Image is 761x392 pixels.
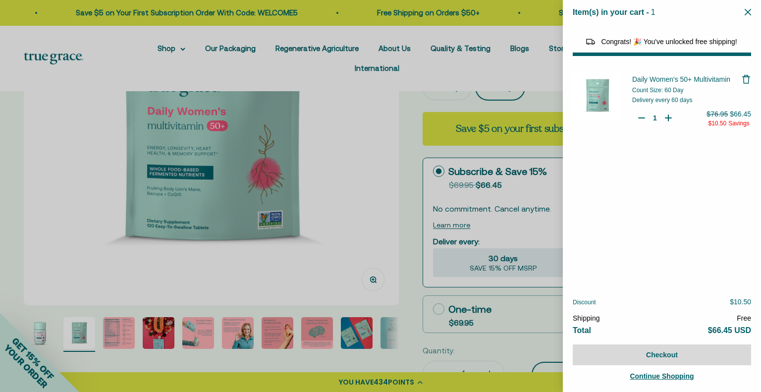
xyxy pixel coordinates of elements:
span: $66.45 USD [708,326,751,335]
img: Daily Women&#39;s 50+ Multivitamin - 60 Day [573,71,622,120]
div: Delivery every 60 days [632,96,741,104]
span: $66.45 [730,110,751,118]
button: Checkout [573,344,751,365]
span: $10.50 [730,298,751,306]
span: Daily Women's 50+ Multivitamin [632,75,730,83]
span: Congrats! 🎉 You've unlocked free shipping! [601,38,737,46]
span: Item(s) in your cart - [573,8,649,16]
img: Reward bar icon image [585,36,597,48]
span: Discount [573,299,596,306]
button: Remove Daily Women's 50+ Multivitamin [741,74,751,84]
a: Continue Shopping [573,370,751,382]
span: Free [737,314,751,322]
span: $10.50 [708,120,726,127]
a: Daily Women's 50+ Multivitamin [632,74,741,84]
span: Total [573,326,591,335]
button: Close [745,7,751,17]
span: $76.95 [707,110,728,118]
span: Continue Shopping [630,372,694,380]
span: Count Size: 60 Day [632,87,683,94]
span: Savings [728,120,750,127]
input: Quantity for Daily Women's 50+ Multivitamin [650,113,660,123]
span: Shipping [573,314,600,322]
span: 1 [651,8,655,16]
